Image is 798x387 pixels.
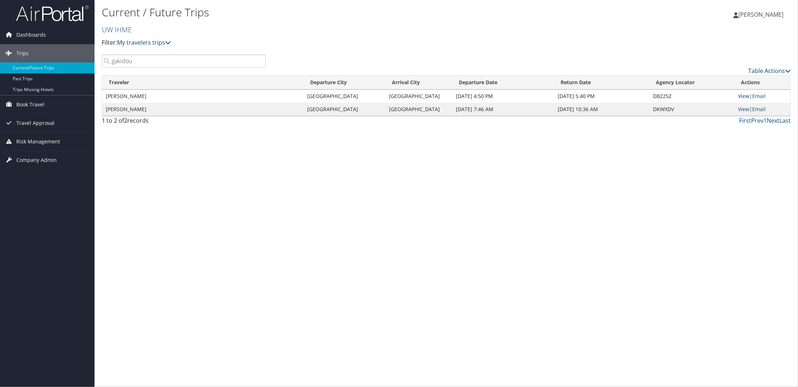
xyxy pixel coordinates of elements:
th: Arrival City: activate to sort column ascending [386,76,452,90]
th: Return Date: activate to sort column ascending [554,76,650,90]
a: 1 [763,117,767,125]
td: [GEOGRAPHIC_DATA] [386,90,452,103]
a: Last [779,117,791,125]
a: UW IHME [102,25,134,34]
td: [DATE] 10:36 AM [554,103,650,116]
a: Prev [751,117,763,125]
h1: Current / Future Trips [102,5,561,20]
td: DKWXDV [649,103,734,116]
th: Traveler: activate to sort column ascending [102,76,304,90]
td: [GEOGRAPHIC_DATA] [386,103,452,116]
a: Next [767,117,779,125]
th: Actions [734,76,790,90]
td: [PERSON_NAME] [102,90,304,103]
a: [PERSON_NAME] [733,4,791,25]
a: View [738,93,749,99]
td: [DATE] 5:40 PM [554,90,650,103]
th: Departure City: activate to sort column ascending [304,76,386,90]
th: Departure Date: activate to sort column descending [452,76,554,90]
td: [GEOGRAPHIC_DATA] [304,90,386,103]
a: Email [752,93,766,99]
span: Travel Approval [16,114,55,132]
th: Agency Locator: activate to sort column ascending [649,76,734,90]
td: [DATE] 7:46 AM [452,103,554,116]
span: [PERSON_NAME] [738,11,783,19]
td: | [734,103,790,116]
span: Trips [16,44,29,62]
a: Email [752,106,766,113]
span: Company Admin [16,151,57,169]
p: Filter: [102,38,561,48]
a: First [739,117,751,125]
span: Book Travel [16,95,44,114]
input: Search Traveler or Arrival City [102,54,266,68]
a: View [738,106,749,113]
td: | [734,90,790,103]
td: [PERSON_NAME] [102,103,304,116]
td: [DATE] 4:50 PM [452,90,554,103]
a: My travelers trips [117,38,171,46]
span: Risk Management [16,133,60,151]
td: [GEOGRAPHIC_DATA] [304,103,386,116]
img: airportal-logo.png [16,5,89,22]
div: 1 to 2 of records [102,116,266,129]
td: DB225Z [649,90,734,103]
a: Table Actions [748,67,791,75]
span: Dashboards [16,26,46,44]
span: 2 [124,117,127,125]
